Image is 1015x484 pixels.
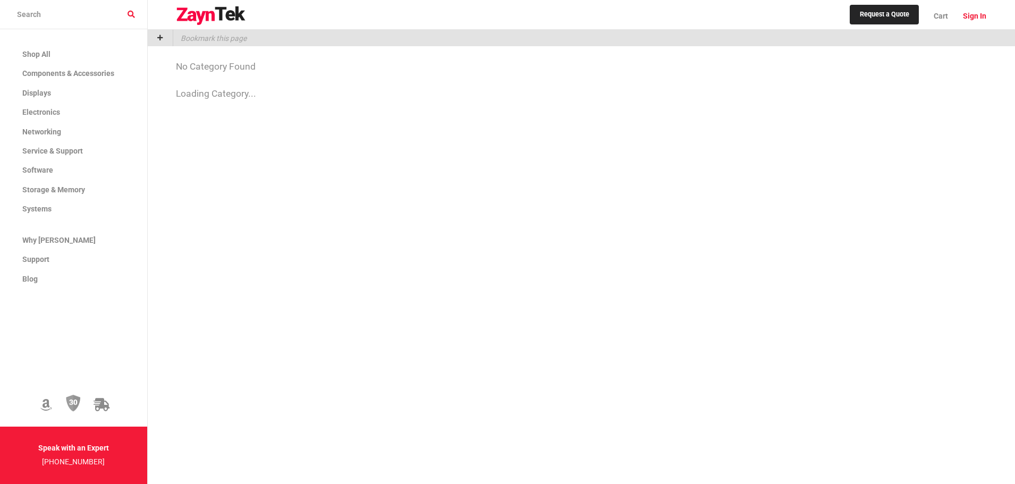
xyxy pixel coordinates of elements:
span: Displays [22,89,51,97]
span: Why [PERSON_NAME] [22,236,96,244]
a: [PHONE_NUMBER] [42,457,105,466]
span: Cart [934,12,948,20]
p: Bookmark this page [173,30,247,46]
span: Shop All [22,50,50,58]
span: Electronics [22,108,60,116]
span: Service & Support [22,147,83,155]
strong: Speak with an Expert [38,444,109,452]
span: Components & Accessories [22,69,114,78]
img: logo [176,6,246,26]
span: Networking [22,128,61,136]
a: Request a Quote [850,5,919,25]
span: Support [22,255,49,264]
img: 30 Day Return Policy [66,394,81,412]
span: Blog [22,275,38,283]
p: Loading Category... [176,84,986,103]
p: No Category Found [176,57,986,76]
span: Storage & Memory [22,185,85,194]
a: Sign In [955,3,986,29]
a: Cart [926,3,955,29]
span: Software [22,166,53,174]
span: Systems [22,205,52,213]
